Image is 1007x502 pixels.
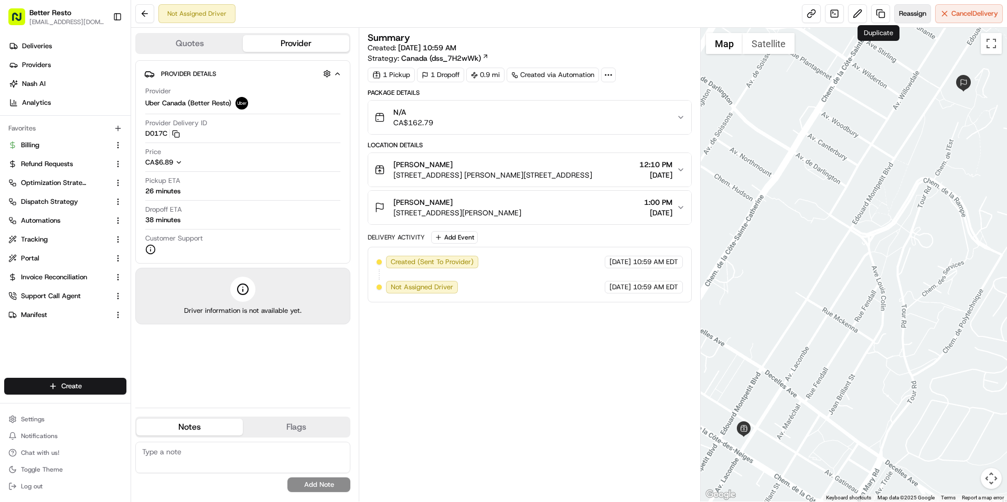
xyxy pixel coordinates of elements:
span: Created (Sent To Provider) [391,257,474,267]
button: Better Resto[EMAIL_ADDRESS][DOMAIN_NAME] [4,4,109,29]
button: Show satellite imagery [743,33,795,54]
span: 12:10 PM [639,159,672,170]
button: Support Call Agent [4,288,126,304]
span: Deliveries [22,41,52,51]
button: [EMAIL_ADDRESS][DOMAIN_NAME] [29,18,104,26]
span: Portal [21,254,39,263]
div: 0.9 mi [466,68,505,82]
a: Open this area in Google Maps (opens a new window) [703,488,738,501]
button: Settings [4,412,126,427]
span: Customer Support [145,234,203,243]
span: Create [61,381,82,391]
span: Nash AI [22,79,46,89]
span: Price [145,147,161,157]
span: Support Call Agent [21,291,81,301]
img: Google [703,488,738,501]
span: Driver information is not available yet. [184,306,302,315]
div: 1 Dropoff [417,68,464,82]
span: Optimization Strategy [21,178,87,188]
span: Canada (dss_7H2wWk) [401,53,481,63]
a: Tracking [8,235,110,244]
a: Optimization Strategy [8,178,110,188]
button: Better Resto [29,7,71,18]
span: [DATE] [609,282,631,292]
button: Tracking [4,231,126,248]
div: Package Details [368,89,691,97]
span: Toggle Theme [21,465,63,474]
button: Keyboard shortcuts [826,494,871,501]
span: CA$162.79 [393,117,433,128]
a: Canada (dss_7H2wWk) [401,53,489,63]
button: Refund Requests [4,156,126,172]
span: [DATE] [644,208,672,218]
span: Map data ©2025 Google [877,495,935,500]
span: Provider Details [161,70,216,78]
button: Invoice Reconciliation [4,269,126,286]
img: uber-new-logo.jpeg [235,97,248,110]
a: Analytics [4,94,131,111]
span: Automations [21,216,60,225]
span: Dispatch Strategy [21,197,78,206]
button: Map camera controls [981,468,1002,489]
span: [STREET_ADDRESS] [PERSON_NAME][STREET_ADDRESS] [393,170,592,180]
a: Deliveries [4,38,131,54]
button: Add Event [431,231,478,244]
div: 1 Pickup [368,68,415,82]
span: [PERSON_NAME] [393,159,453,170]
span: Providers [22,60,51,70]
span: [DATE] 10:59 AM [398,43,456,52]
a: Automations [8,216,110,225]
span: Provider Delivery ID [145,118,207,128]
button: Show street map [706,33,743,54]
span: Billing [21,140,39,150]
a: Report a map error [962,495,1004,500]
button: [PERSON_NAME][STREET_ADDRESS] [PERSON_NAME][STREET_ADDRESS]12:10 PM[DATE] [368,153,691,187]
a: Providers [4,57,131,73]
span: Tracking [21,235,48,244]
span: Chat with us! [21,449,59,457]
button: Create [4,378,126,395]
span: N/A [393,107,433,117]
span: [DATE] [639,170,672,180]
div: 38 minutes [145,215,180,225]
a: Dispatch Strategy [8,197,110,206]
span: 1:00 PM [644,197,672,208]
span: Dropoff ETA [145,205,182,214]
button: Manifest [4,307,126,323]
button: CA$6.89 [145,158,238,167]
span: Settings [21,415,45,423]
button: Billing [4,137,126,154]
button: Dispatch Strategy [4,193,126,210]
span: Cancel Delivery [951,9,998,18]
span: Pickup ETA [145,176,180,185]
a: Portal [8,254,110,263]
button: Automations [4,212,126,229]
button: Provider Details [144,65,341,82]
div: Favorites [4,120,126,137]
span: Not Assigned Driver [391,282,453,292]
button: N/ACA$162.79 [368,101,691,134]
span: Manifest [21,310,47,320]
button: Notes [136,419,243,435]
h3: Summary [368,33,410,42]
button: CancelDelivery [935,4,1003,23]
div: Duplicate [858,25,899,41]
a: Terms [941,495,956,500]
div: Strategy: [368,53,489,63]
a: Refund Requests [8,159,110,169]
span: Provider [145,86,171,96]
a: Billing [8,140,110,150]
button: Optimization Strategy [4,174,126,191]
button: Chat with us! [4,445,126,460]
span: Reassign [899,9,926,18]
span: Refund Requests [21,159,73,169]
span: Notifications [21,432,58,440]
a: Created via Automation [507,68,599,82]
a: Manifest [8,310,110,320]
div: 26 minutes [145,187,180,196]
button: Toggle fullscreen view [981,33,1002,54]
span: CA$6.89 [145,158,173,167]
span: Log out [21,482,42,490]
